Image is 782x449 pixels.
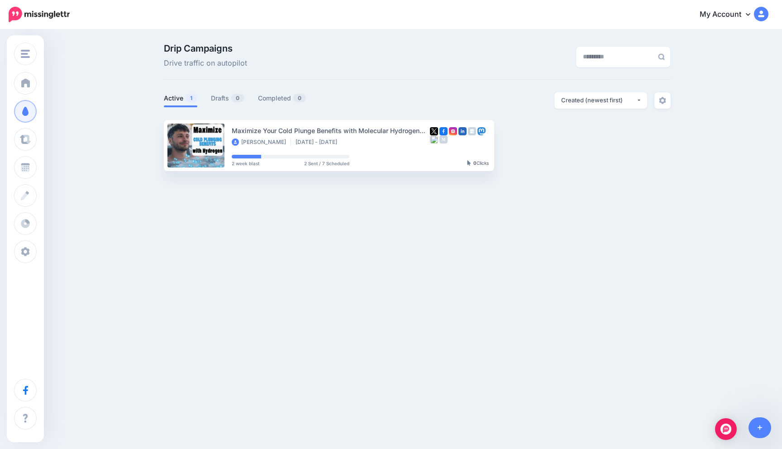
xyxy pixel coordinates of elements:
[439,135,448,143] img: medium-grey-square.png
[467,161,489,166] div: Clicks
[232,161,259,166] span: 2 week blast
[473,160,477,166] b: 0
[467,160,471,166] img: pointer-grey-darker.png
[554,92,647,109] button: Created (newest first)
[296,139,342,146] li: [DATE] - [DATE]
[211,93,244,104] a: Drafts0
[258,93,306,104] a: Completed0
[430,135,438,143] img: bluesky-grey-square.png
[477,127,486,135] img: mastodon-square.png
[430,127,438,135] img: twitter-square.png
[659,97,666,104] img: settings-grey.png
[164,44,247,53] span: Drip Campaigns
[691,4,768,26] a: My Account
[449,127,457,135] img: instagram-square.png
[458,127,467,135] img: linkedin-square.png
[186,94,197,102] span: 1
[21,50,30,58] img: menu.png
[232,139,291,146] li: [PERSON_NAME]
[164,57,247,69] span: Drive traffic on autopilot
[468,127,476,135] img: google_business-grey-square.png
[715,418,737,440] div: Open Intercom Messenger
[164,93,197,104] a: Active1
[9,7,70,22] img: Missinglettr
[658,53,665,60] img: search-grey-6.png
[293,94,306,102] span: 0
[304,161,349,166] span: 2 Sent / 7 Scheduled
[231,94,244,102] span: 0
[561,96,636,105] div: Created (newest first)
[439,127,448,135] img: facebook-square.png
[232,125,430,136] div: Maximize Your Cold Plunge Benefits with Molecular Hydrogen Bath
